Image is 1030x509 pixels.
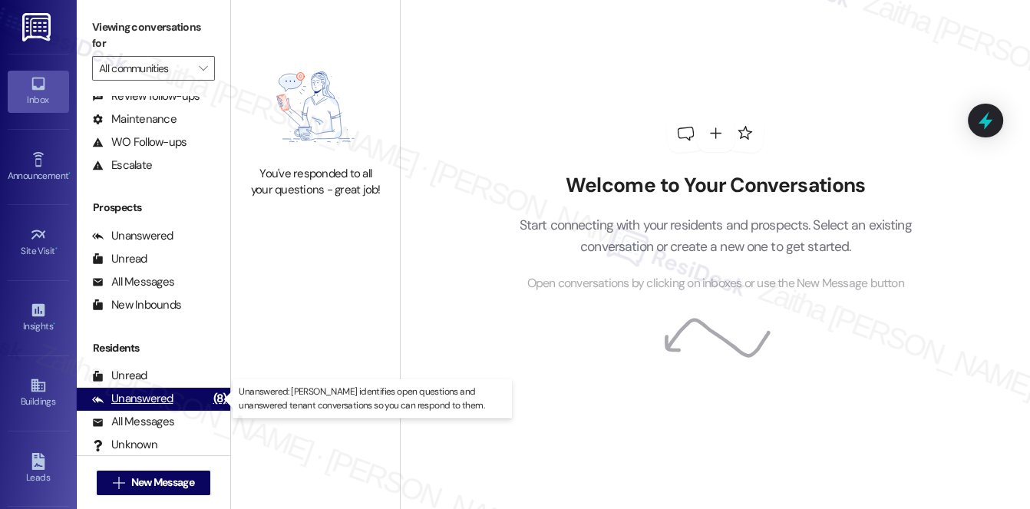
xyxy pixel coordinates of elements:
span: • [55,243,58,254]
div: Prospects [77,200,230,216]
div: Escalate [92,157,152,174]
h2: Welcome to Your Conversations [496,174,935,198]
p: Start connecting with your residents and prospects. Select an existing conversation or create a n... [496,214,935,258]
span: New Message [131,474,194,491]
label: Viewing conversations for [92,15,215,56]
span: • [53,319,55,329]
div: WO Follow-ups [92,134,187,150]
p: Unanswered: [PERSON_NAME] identifies open questions and unanswered tenant conversations so you ca... [239,385,506,411]
div: All Messages [92,414,174,430]
div: Unanswered [92,228,173,244]
div: New Inbounds [92,297,181,313]
span: • [68,168,71,179]
div: Unread [92,368,147,384]
div: You've responded to all your questions - great job! [248,166,383,199]
div: Unknown [92,437,157,453]
a: Buildings [8,372,69,414]
div: Unanswered [92,391,173,407]
i:  [199,62,207,74]
div: All Messages [92,274,174,290]
div: Residents [77,340,230,356]
div: Unread [92,251,147,267]
img: empty-state [248,56,383,158]
div: Review follow-ups [92,88,200,104]
i:  [113,477,124,489]
input: All communities [99,56,190,81]
a: Site Visit • [8,222,69,263]
a: Inbox [8,71,69,112]
div: (8) [210,387,231,411]
span: Open conversations by clicking on inboxes or use the New Message button [527,274,904,293]
a: Leads [8,448,69,490]
a: Insights • [8,297,69,339]
button: New Message [97,471,210,495]
div: Maintenance [92,111,177,127]
img: ResiDesk Logo [22,13,54,41]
